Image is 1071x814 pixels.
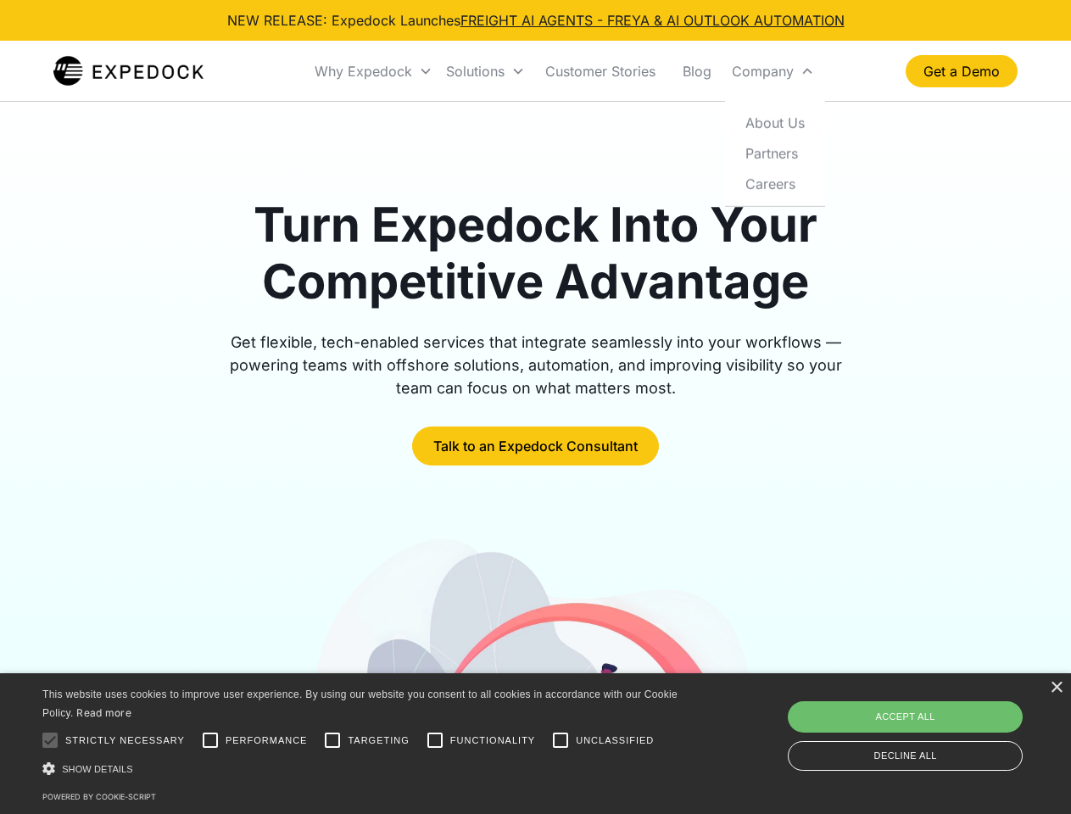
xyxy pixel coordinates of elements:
[42,792,156,801] a: Powered by cookie-script
[76,706,131,719] a: Read more
[315,63,412,80] div: Why Expedock
[308,42,439,100] div: Why Expedock
[42,689,678,720] span: This website uses cookies to improve user experience. By using our website you consent to all coo...
[227,10,845,31] div: NEW RELEASE: Expedock Launches
[210,197,862,310] h1: Turn Expedock Into Your Competitive Advantage
[906,55,1018,87] a: Get a Demo
[732,107,818,137] a: About Us
[439,42,532,100] div: Solutions
[348,733,409,748] span: Targeting
[732,63,794,80] div: Company
[725,42,821,100] div: Company
[732,168,818,198] a: Careers
[42,760,683,778] div: Show details
[732,137,818,168] a: Partners
[446,63,505,80] div: Solutions
[450,733,535,748] span: Functionality
[412,427,659,466] a: Talk to an Expedock Consultant
[725,100,825,206] nav: Company
[789,631,1071,814] iframe: Chat Widget
[669,42,725,100] a: Blog
[65,733,185,748] span: Strictly necessary
[210,331,862,399] div: Get flexible, tech-enabled services that integrate seamlessly into your workflows — powering team...
[226,733,308,748] span: Performance
[576,733,654,748] span: Unclassified
[62,764,133,774] span: Show details
[460,12,845,29] a: FREIGHT AI AGENTS - FREYA & AI OUTLOOK AUTOMATION
[53,54,204,88] img: Expedock Logo
[532,42,669,100] a: Customer Stories
[53,54,204,88] a: home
